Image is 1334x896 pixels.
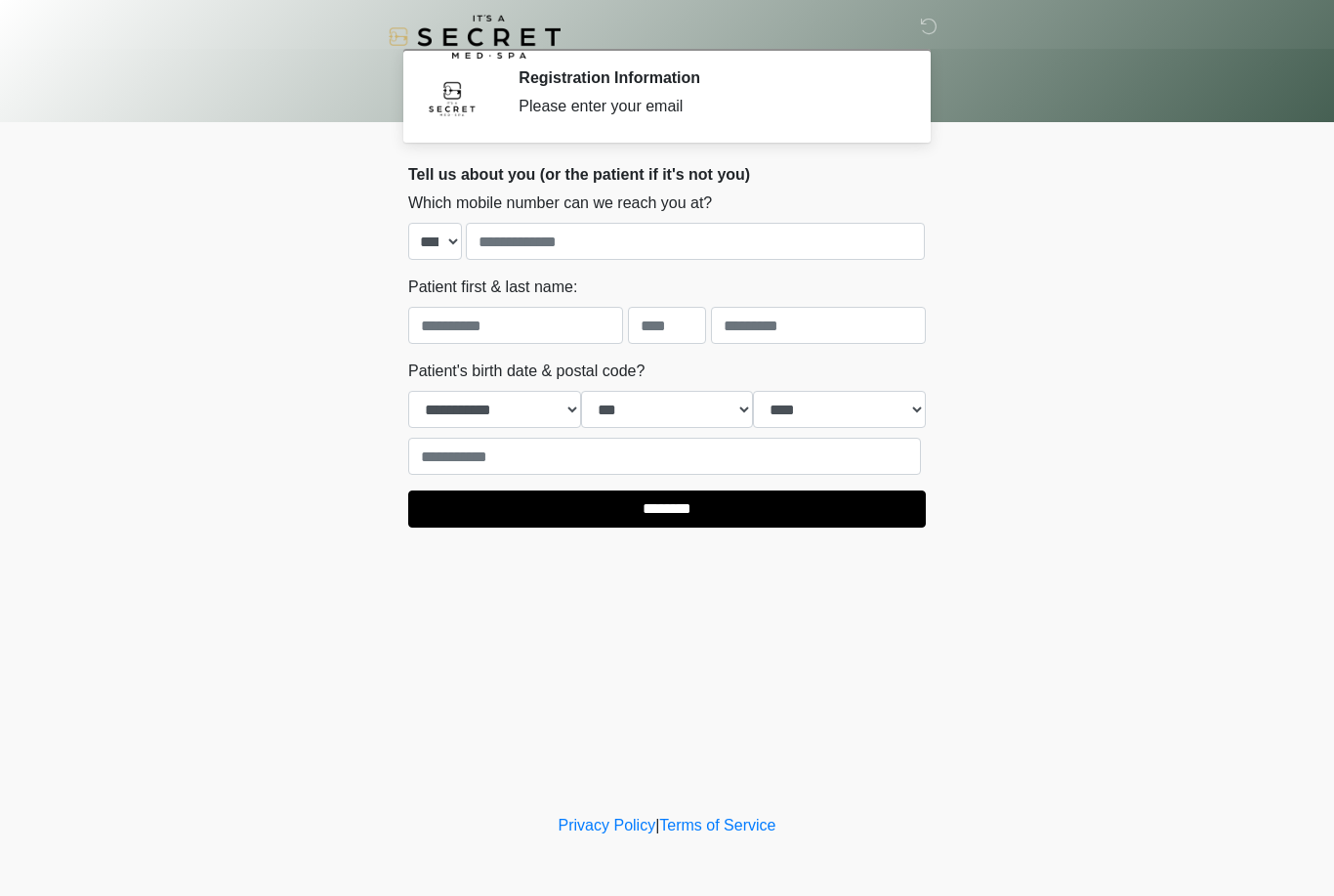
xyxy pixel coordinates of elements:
[389,15,561,59] img: It's A Secret Med Spa Logo
[519,68,896,87] h2: Registration Information
[559,817,656,833] a: Privacy Policy
[408,192,712,215] label: Which mobile number can we reach you at?
[408,276,577,299] label: Patient first & last name:
[408,360,645,383] label: Patient's birth date & postal code?
[519,95,896,118] div: Please enter your email
[423,68,481,127] img: Agent Avatar
[659,817,775,833] a: Terms of Service
[408,165,926,184] h2: Tell us about you (or the patient if it's not you)
[655,817,659,833] a: |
